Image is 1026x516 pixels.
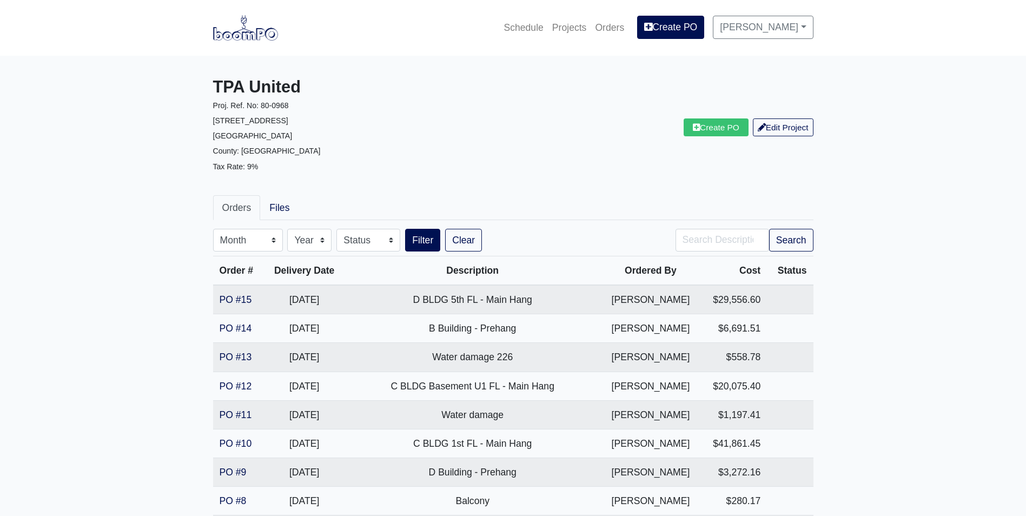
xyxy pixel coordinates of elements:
[753,118,813,136] a: Edit Project
[591,16,628,39] a: Orders
[700,285,767,314] td: $29,556.60
[345,343,601,372] td: Water damage 226
[684,118,749,136] a: Create PO
[601,372,701,400] td: [PERSON_NAME]
[676,229,769,252] input: Search
[601,429,701,458] td: [PERSON_NAME]
[264,256,345,286] th: Delivery Date
[700,372,767,400] td: $20,075.40
[264,343,345,372] td: [DATE]
[220,467,247,478] a: PO #9
[264,372,345,400] td: [DATE]
[637,16,704,38] a: Create PO
[345,285,601,314] td: D BLDG 5th FL - Main Hang
[345,256,601,286] th: Description
[264,400,345,429] td: [DATE]
[213,101,289,110] small: Proj. Ref. No: 80-0968
[499,16,547,39] a: Schedule
[264,458,345,487] td: [DATE]
[220,409,252,420] a: PO #11
[260,195,299,220] a: Files
[220,352,252,362] a: PO #13
[405,229,440,252] button: Filter
[601,343,701,372] td: [PERSON_NAME]
[213,15,278,40] img: boomPO
[213,162,259,171] small: Tax Rate: 9%
[700,343,767,372] td: $558.78
[713,16,813,38] a: [PERSON_NAME]
[601,487,701,515] td: [PERSON_NAME]
[213,147,321,155] small: County: [GEOGRAPHIC_DATA]
[220,381,252,392] a: PO #12
[220,495,247,506] a: PO #8
[700,314,767,343] td: $6,691.51
[345,487,601,515] td: Balcony
[345,458,601,487] td: D Building - Prehang
[213,77,505,97] h3: TPA United
[700,256,767,286] th: Cost
[601,256,701,286] th: Ordered By
[264,314,345,343] td: [DATE]
[264,487,345,515] td: [DATE]
[213,116,288,125] small: [STREET_ADDRESS]
[700,458,767,487] td: $3,272.16
[264,429,345,458] td: [DATE]
[345,400,601,429] td: Water damage
[213,195,261,220] a: Orders
[264,285,345,314] td: [DATE]
[700,429,767,458] td: $41,861.45
[548,16,591,39] a: Projects
[769,229,813,252] button: Search
[220,294,252,305] a: PO #15
[213,256,264,286] th: Order #
[601,458,701,487] td: [PERSON_NAME]
[445,229,482,252] a: Clear
[700,487,767,515] td: $280.17
[700,400,767,429] td: $1,197.41
[220,323,252,334] a: PO #14
[345,372,601,400] td: C BLDG Basement U1 FL - Main Hang
[601,314,701,343] td: [PERSON_NAME]
[220,438,252,449] a: PO #10
[601,285,701,314] td: [PERSON_NAME]
[601,400,701,429] td: [PERSON_NAME]
[767,256,813,286] th: Status
[345,314,601,343] td: B Building - Prehang
[213,131,293,140] small: [GEOGRAPHIC_DATA]
[345,429,601,458] td: C BLDG 1st FL - Main Hang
